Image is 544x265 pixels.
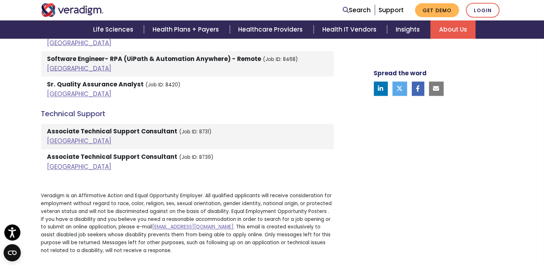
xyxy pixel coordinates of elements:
[179,154,214,161] small: (Job ID: 8739)
[41,3,104,17] img: Veradigm logo
[263,56,298,63] small: (Job ID: 8468)
[153,224,234,231] a: [EMAIL_ADDRESS][DOMAIN_NAME]
[47,39,112,47] a: [GEOGRAPHIC_DATA]
[387,20,430,39] a: Insights
[430,20,476,39] a: About Us
[85,20,144,39] a: Life Sciences
[47,64,112,73] a: [GEOGRAPHIC_DATA]
[230,20,314,39] a: Healthcare Providers
[379,6,404,14] a: Support
[466,3,500,18] a: Login
[47,80,144,89] strong: Sr. Quality Assurance Analyst
[314,20,387,39] a: Health IT Vendors
[144,20,230,39] a: Health Plans + Payers
[4,244,21,261] button: Open CMP widget
[146,82,181,89] small: (Job ID: 8420)
[41,110,334,118] h4: Technical Support
[374,69,427,77] strong: Spread the word
[47,163,112,171] a: [GEOGRAPHIC_DATA]
[47,153,178,161] strong: Associate Technical Support Consultant
[47,137,112,146] a: [GEOGRAPHIC_DATA]
[415,3,459,17] a: Get Demo
[47,90,112,99] a: [GEOGRAPHIC_DATA]
[41,192,334,255] p: Veradigm is an Affirmative Action and Equal Opportunity Employer. All qualified applicants will r...
[47,127,178,136] strong: Associate Technical Support Consultant
[179,129,212,136] small: (Job ID: 8731)
[47,55,261,63] strong: Software Engineer- RPA (UiPath & Automation Anywhere) - Remote
[343,5,371,15] a: Search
